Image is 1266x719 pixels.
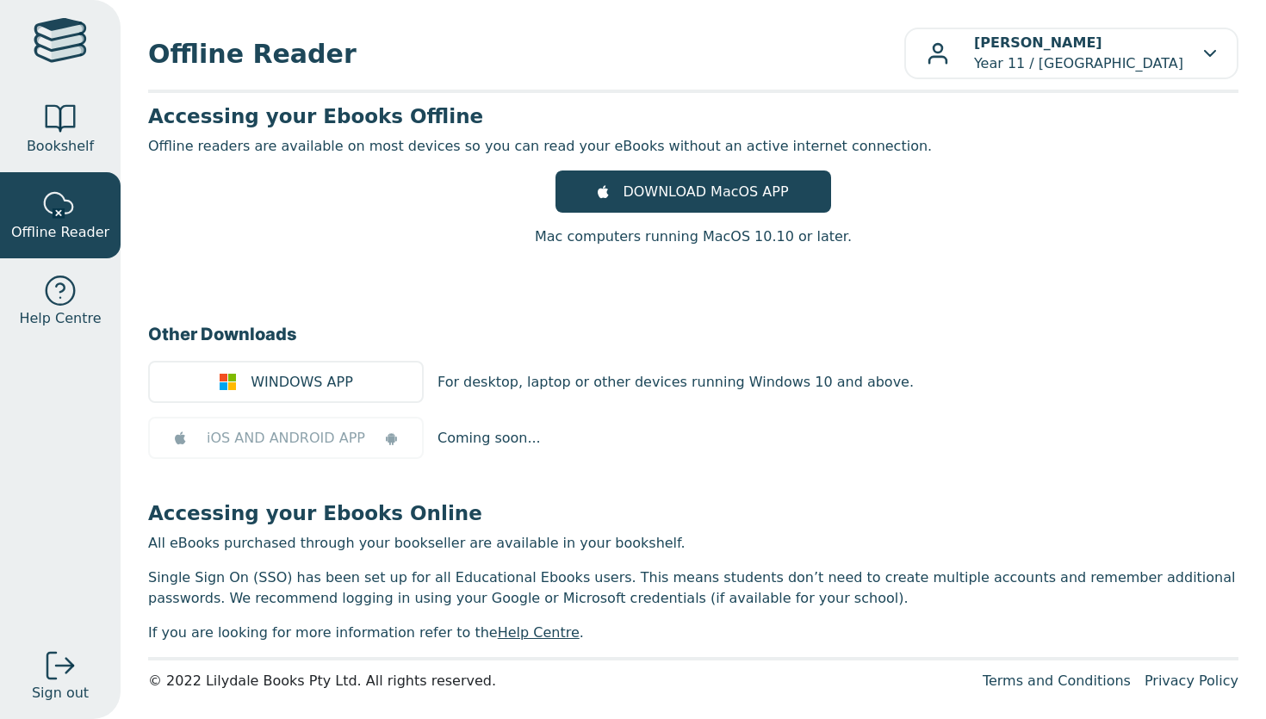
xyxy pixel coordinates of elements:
span: DOWNLOAD MacOS APP [623,182,788,202]
span: Help Centre [19,308,101,329]
p: Year 11 / [GEOGRAPHIC_DATA] [974,33,1183,74]
a: Privacy Policy [1145,673,1238,689]
a: Terms and Conditions [983,673,1131,689]
b: [PERSON_NAME] [974,34,1102,51]
h3: Accessing your Ebooks Offline [148,103,1238,129]
span: Offline Reader [11,222,109,243]
span: Offline Reader [148,34,904,73]
p: Mac computers running MacOS 10.10 or later. [535,226,852,247]
a: WINDOWS APP [148,361,424,403]
a: Help Centre [498,624,580,641]
span: Sign out [32,683,89,704]
a: DOWNLOAD MacOS APP [555,170,831,213]
h3: Other Downloads [148,321,1238,347]
h3: Accessing your Ebooks Online [148,500,1238,526]
p: Offline readers are available on most devices so you can read your eBooks without an active inter... [148,136,1238,157]
span: Bookshelf [27,136,94,157]
p: If you are looking for more information refer to the . [148,623,1238,643]
div: © 2022 Lilydale Books Pty Ltd. All rights reserved. [148,671,969,691]
p: Single Sign On (SSO) has been set up for all Educational Ebooks users. This means students don’t ... [148,567,1238,609]
span: WINDOWS APP [251,372,353,393]
p: Coming soon... [438,428,541,449]
p: All eBooks purchased through your bookseller are available in your bookshelf. [148,533,1238,554]
button: [PERSON_NAME]Year 11 / [GEOGRAPHIC_DATA] [904,28,1238,79]
p: For desktop, laptop or other devices running Windows 10 and above. [438,372,914,393]
span: iOS AND ANDROID APP [207,428,365,449]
